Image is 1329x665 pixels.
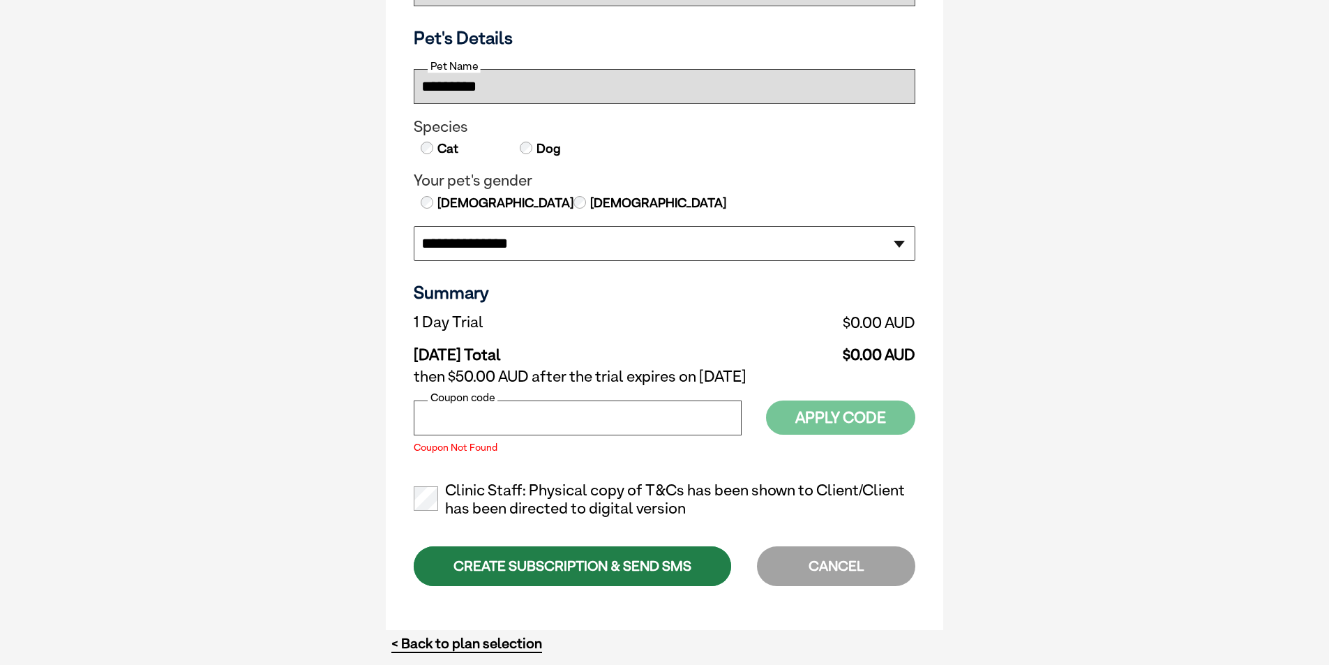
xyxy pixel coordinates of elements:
label: Coupon Not Found [414,442,742,452]
label: Clinic Staff: Physical copy of T&Cs has been shown to Client/Client has been directed to digital ... [414,481,915,518]
a: < Back to plan selection [391,635,542,652]
td: 1 Day Trial [414,310,686,335]
div: CREATE SUBSCRIPTION & SEND SMS [414,546,731,586]
legend: Species [414,118,915,136]
label: Coupon code [428,391,497,404]
td: [DATE] Total [414,335,686,364]
h3: Pet's Details [408,27,921,48]
h3: Summary [414,282,915,303]
input: Clinic Staff: Physical copy of T&Cs has been shown to Client/Client has been directed to digital ... [414,486,438,511]
legend: Your pet's gender [414,172,915,190]
td: then $50.00 AUD after the trial expires on [DATE] [414,364,915,389]
td: $0.00 AUD [686,310,915,335]
td: $0.00 AUD [686,335,915,364]
button: Apply Code [766,401,915,435]
div: CANCEL [757,546,915,586]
